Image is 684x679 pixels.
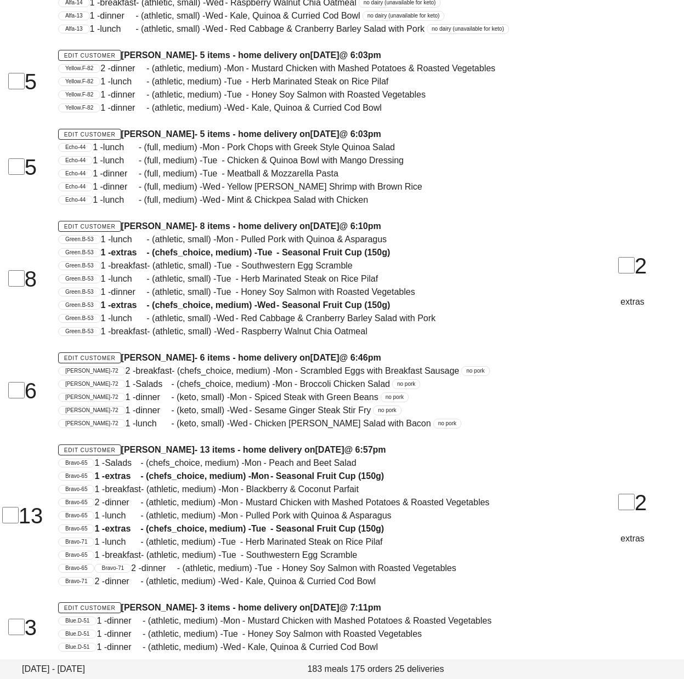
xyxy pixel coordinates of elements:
span: Wed [223,641,242,654]
span: dinner [100,9,135,22]
span: Tue [216,286,235,299]
span: Mon [223,614,242,627]
span: Tue [217,259,236,272]
span: Green.B-53 [65,328,94,335]
span: Tue [227,88,246,101]
span: Mon [202,141,222,154]
span: Green.B-53 [65,249,94,256]
span: @ 6:46pm [340,353,381,362]
span: Alfa-13 [65,25,83,33]
span: lunch [111,233,146,246]
h4: [PERSON_NAME] - 5 items - home delivery on [58,128,568,141]
span: extras [111,299,146,312]
span: 1 - - (chefs_choice, medium) - - Seasonal Fruit Cup (150g) [94,471,384,481]
span: dinner [135,391,171,404]
a: Edit Customer [58,221,121,232]
span: Tue [227,75,246,88]
span: 1 - - (athletic, small) - - Herb Marinated Steak on Rice Pilaf [101,274,378,283]
span: lunch [105,535,140,549]
span: Bravo-65 [65,512,88,520]
span: lunch [111,272,146,286]
span: 1 - - (athletic, medium) - - Mustard Chicken with Mashed Potatoes & Roasted Vegetables [97,616,491,625]
span: Edit Customer [64,53,116,59]
span: dinner [103,167,139,180]
span: Tue [222,549,241,562]
span: 1 - - (athletic, medium) - - Kale, Quinoa & Curried Cod Bowl [100,103,382,112]
span: [PERSON_NAME]-72 [65,380,118,388]
h4: [PERSON_NAME] - 3 items - home delivery on [58,601,568,614]
span: [DATE] [315,445,344,454]
span: 1 - - (athletic, small) - - Red Cabbage & Cranberry Barley Salad with Pork [101,313,436,323]
span: Bravo-65 [65,551,88,559]
span: Bravo-65 [65,499,88,506]
span: Yellow.F-82 [65,78,93,85]
span: breakfast [135,364,172,378]
span: 1 - - (athletic, small) - - Kale, Quinoa & Curried Cod Bowl [90,11,360,20]
span: Wed [216,312,235,325]
span: Bravo-65 [65,459,88,467]
span: lunch [103,193,139,207]
span: Green.B-53 [65,301,94,309]
span: dinner [111,101,146,115]
a: Edit Customer [58,444,121,455]
span: Wed [230,404,249,417]
span: Mon [216,233,235,246]
span: 2 - - (chefs_choice, medium) - - Scrambled Eggs with Breakfast Sausage [126,366,460,375]
span: Green.B-53 [65,288,94,296]
span: @ 6:03pm [340,50,381,60]
span: [DATE] [310,221,340,231]
span: Blue.D-51 [65,643,89,651]
span: Wed [227,101,246,115]
span: Bravo-65 [65,486,88,493]
span: Echo-44 [65,144,86,151]
span: 1 - - (full, medium) - - Chicken & Quinoa Bowl with Mango Dressing [93,156,404,165]
span: breakfast [111,259,147,272]
span: Tue [221,535,240,549]
span: Bravo-71 [65,538,88,546]
span: Echo-44 [65,157,86,164]
span: dinner [135,404,171,417]
span: 1 - - (keto, small) - - Sesame Ginger Steak Stir Fry [126,406,371,415]
span: Alfa-13 [65,12,83,20]
span: Tue [216,272,235,286]
span: breakfast [105,483,141,496]
span: lunch [105,509,140,522]
span: Tue [202,154,222,167]
a: Edit Customer [58,129,121,140]
span: 1 - - (athletic, medium) - - Herb Marinated Steak on Rice Pilaf [100,77,388,86]
span: extras [105,470,140,483]
span: 1 - - (athletic, small) - - Honey Soy Salmon with Roasted Vegetables [101,287,415,296]
a: Edit Customer [58,352,121,363]
span: dinner [111,88,146,101]
span: 1 - - (athletic, medium) - - Pulled Pork with Quinoa & Asparagus [94,511,391,520]
a: Edit Customer [58,50,121,61]
span: dinner [103,180,139,193]
span: Wed [217,325,236,338]
span: breakfast [105,549,141,562]
span: Green.B-53 [65,236,94,243]
span: Wed [230,417,249,430]
span: Edit Customer [64,605,116,611]
div: 2 [581,249,684,282]
span: Mon [275,364,295,378]
span: 1 - - (full, medium) - - Pork Chops with Greek Style Quinoa Salad [93,142,395,152]
span: lunch [135,417,171,430]
span: [DATE] [310,50,340,60]
h4: [PERSON_NAME] - 8 items - home delivery on [58,220,568,233]
h4: [PERSON_NAME] - 5 items - home delivery on [58,49,568,62]
span: @ 7:11pm [340,603,381,612]
span: 1 - - (athletic, small) - - Southwestern Egg Scramble [101,261,353,270]
span: 2 - - (athletic, medium) - - Honey Soy Salmon with Roasted Vegetables [131,563,456,573]
span: Yellow.F-82 [65,91,93,99]
span: [PERSON_NAME]-72 [65,407,118,414]
span: Blue.D-51 [65,630,89,638]
span: Wed [202,180,222,193]
span: [DATE] [310,353,340,362]
span: lunch [103,154,139,167]
span: lunch [100,22,135,36]
span: 1 - - (athletic, small) - - Pulled Pork with Quinoa & Asparagus [101,235,387,244]
span: dinner [105,496,140,509]
span: Tue [257,562,276,575]
span: lunch [103,141,139,154]
span: Wed [205,22,224,36]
